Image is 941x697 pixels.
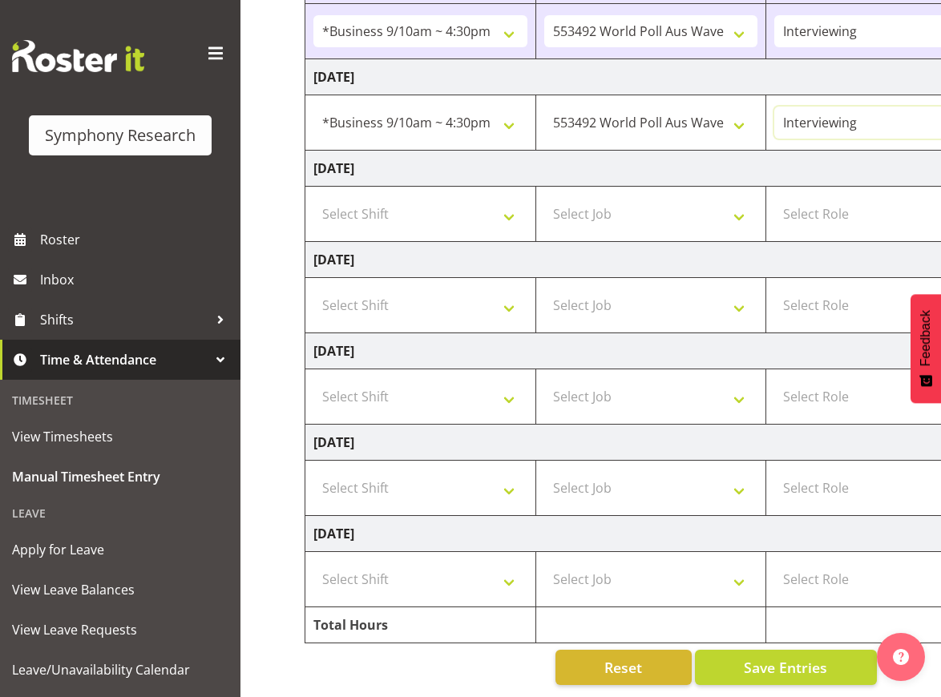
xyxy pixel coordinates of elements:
img: help-xxl-2.png [893,649,909,665]
button: Save Entries [695,650,877,685]
span: Roster [40,228,232,252]
span: View Leave Balances [12,578,228,602]
div: Timesheet [4,384,236,417]
td: Total Hours [305,607,536,643]
div: Symphony Research [45,123,196,147]
span: Manual Timesheet Entry [12,465,228,489]
span: Reset [604,657,642,678]
span: Shifts [40,308,208,332]
a: Apply for Leave [4,530,236,570]
span: Feedback [919,310,933,366]
img: Rosterit website logo [12,40,144,72]
button: Feedback - Show survey [911,294,941,403]
a: View Leave Balances [4,570,236,610]
span: View Leave Requests [12,618,228,642]
div: Leave [4,497,236,530]
span: View Timesheets [12,425,228,449]
span: Time & Attendance [40,348,208,372]
span: Apply for Leave [12,538,228,562]
a: Manual Timesheet Entry [4,457,236,497]
span: Save Entries [744,657,827,678]
a: Leave/Unavailability Calendar [4,650,236,690]
a: View Leave Requests [4,610,236,650]
span: Leave/Unavailability Calendar [12,658,228,682]
span: Inbox [40,268,232,292]
button: Reset [555,650,692,685]
a: View Timesheets [4,417,236,457]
